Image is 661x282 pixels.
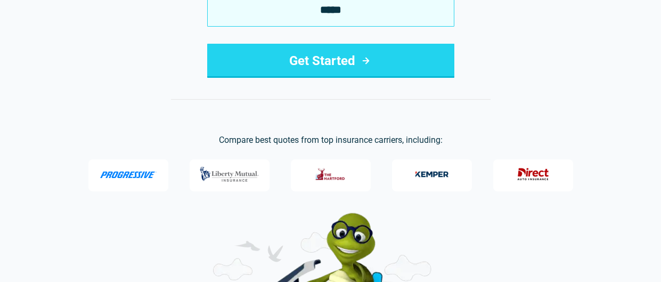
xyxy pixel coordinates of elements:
[512,163,554,186] img: Direct General
[309,163,352,186] img: The Hartford
[207,44,454,78] button: Get Started
[100,171,157,179] img: Progressive
[411,163,453,186] img: Kemper
[197,162,262,187] img: Liberty Mutual
[17,134,644,147] p: Compare best quotes from top insurance carriers, including:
